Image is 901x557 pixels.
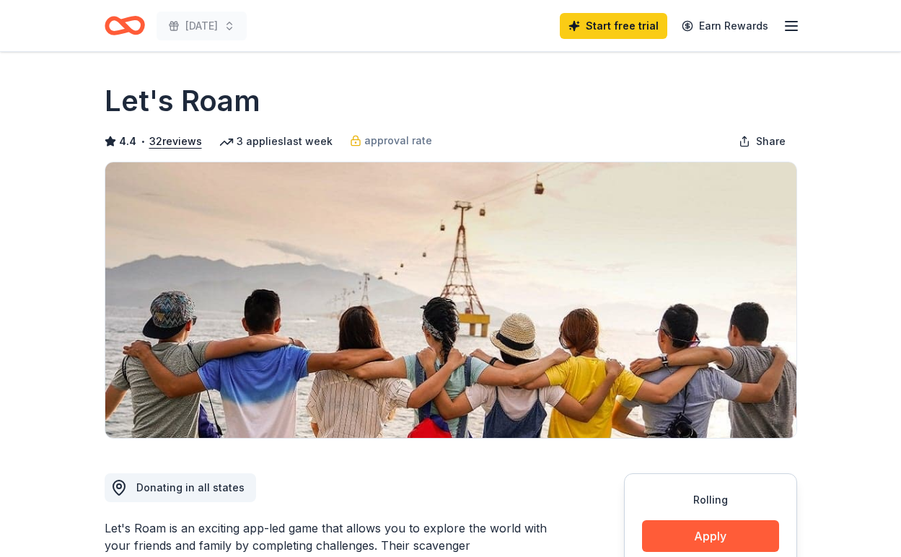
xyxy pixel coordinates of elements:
a: Home [105,9,145,43]
a: Earn Rewards [673,13,777,39]
button: Share [727,127,797,156]
button: Apply [642,520,779,552]
span: Donating in all states [136,481,245,494]
span: • [140,136,145,147]
span: 4.4 [119,133,136,150]
a: Start free trial [560,13,667,39]
span: Share [756,133,786,150]
div: 3 applies last week [219,133,333,150]
span: approval rate [364,132,432,149]
img: Image for Let's Roam [105,162,796,438]
button: 32reviews [149,133,202,150]
h1: Let's Roam [105,81,260,121]
div: Rolling [642,491,779,509]
button: [DATE] [157,12,247,40]
span: [DATE] [185,17,218,35]
a: approval rate [350,132,432,149]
